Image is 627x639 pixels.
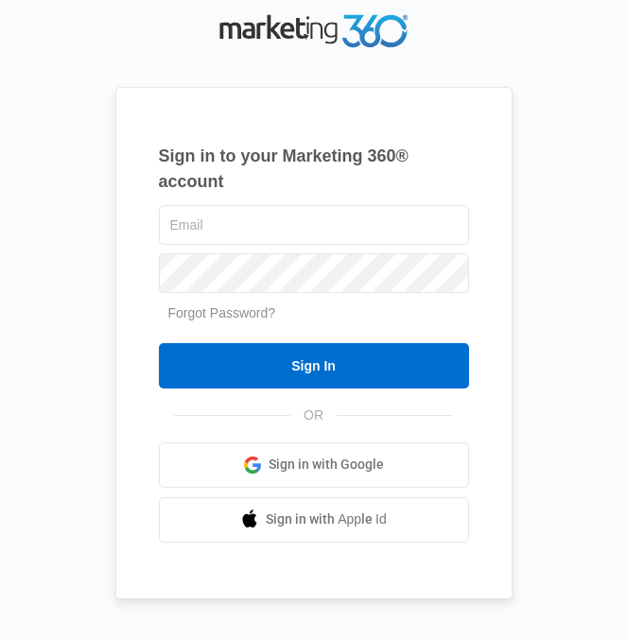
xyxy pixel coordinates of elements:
[159,497,469,543] a: Sign in with Apple Id
[159,343,469,389] input: Sign In
[269,455,384,475] span: Sign in with Google
[266,509,387,529] span: Sign in with Apple Id
[168,305,276,320] a: Forgot Password?
[159,205,469,245] input: Email
[159,442,469,488] a: Sign in with Google
[290,406,337,425] span: OR
[159,144,469,195] h1: Sign in to your Marketing 360® account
